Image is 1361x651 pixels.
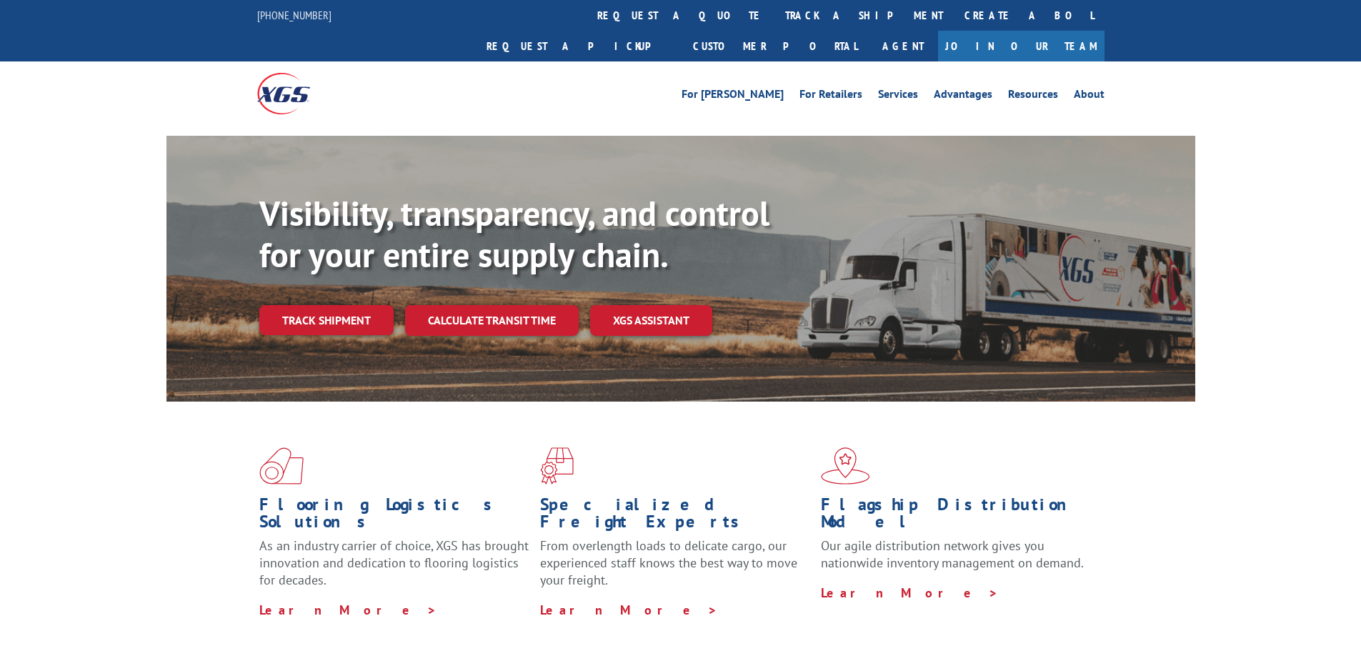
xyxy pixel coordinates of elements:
p: From overlength loads to delicate cargo, our experienced staff knows the best way to move your fr... [540,537,810,601]
span: As an industry carrier of choice, XGS has brought innovation and dedication to flooring logistics... [259,537,529,588]
img: xgs-icon-flagship-distribution-model-red [821,447,870,484]
img: xgs-icon-total-supply-chain-intelligence-red [259,447,304,484]
a: Track shipment [259,305,394,335]
a: Calculate transit time [405,305,579,336]
a: About [1074,89,1105,104]
a: For Retailers [799,89,862,104]
a: [PHONE_NUMBER] [257,8,331,22]
a: Learn More > [821,585,999,601]
a: Learn More > [540,602,718,618]
span: Our agile distribution network gives you nationwide inventory management on demand. [821,537,1084,571]
a: For [PERSON_NAME] [682,89,784,104]
b: Visibility, transparency, and control for your entire supply chain. [259,191,769,277]
a: XGS ASSISTANT [590,305,712,336]
a: Customer Portal [682,31,868,61]
a: Resources [1008,89,1058,104]
a: Request a pickup [476,31,682,61]
img: xgs-icon-focused-on-flooring-red [540,447,574,484]
a: Services [878,89,918,104]
h1: Specialized Freight Experts [540,496,810,537]
h1: Flooring Logistics Solutions [259,496,529,537]
a: Advantages [934,89,992,104]
h1: Flagship Distribution Model [821,496,1091,537]
a: Learn More > [259,602,437,618]
a: Join Our Team [938,31,1105,61]
a: Agent [868,31,938,61]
